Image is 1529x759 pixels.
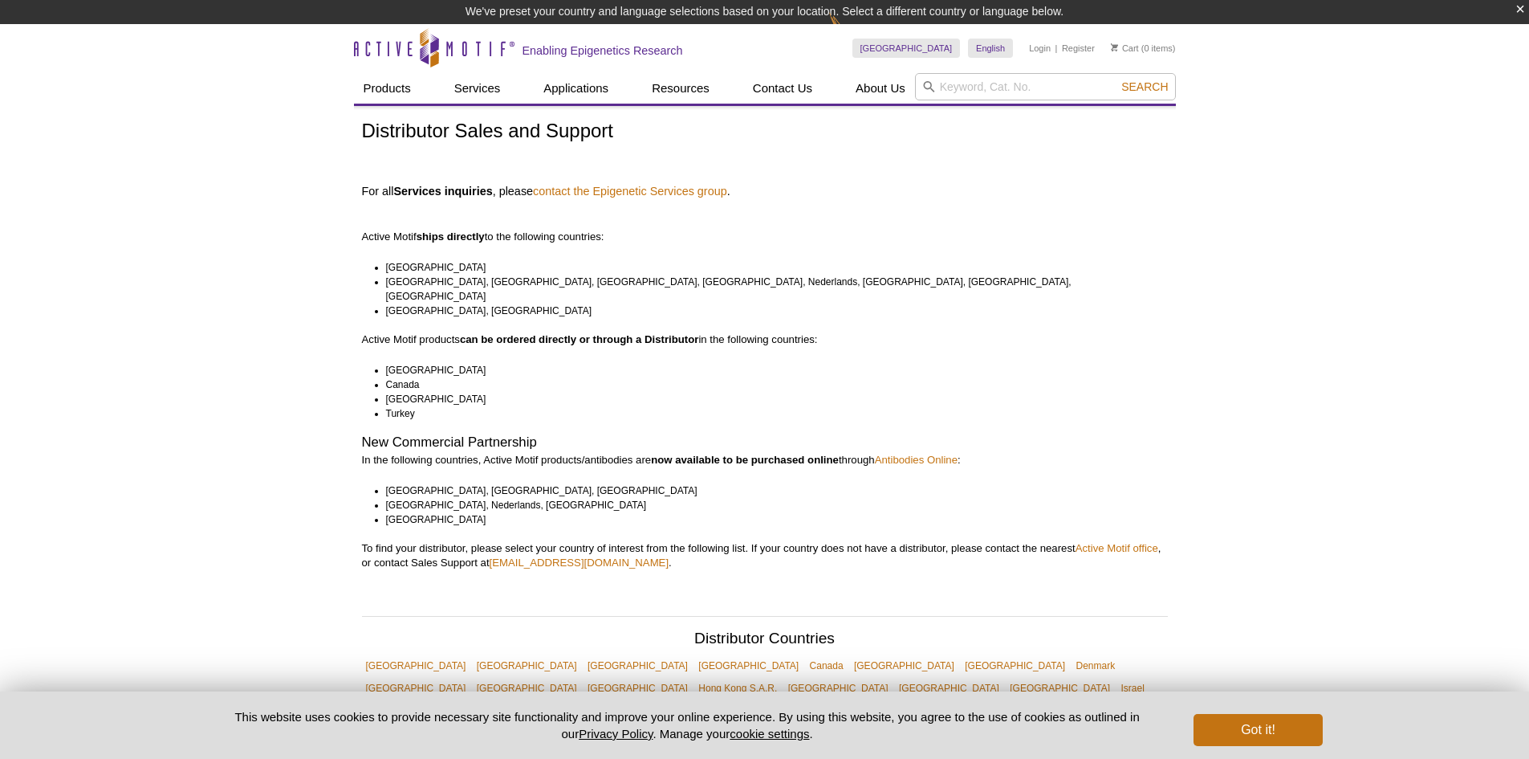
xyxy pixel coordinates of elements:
[915,73,1176,100] input: Keyword, Cat. No.
[875,454,958,466] a: Antibodies Online
[1006,677,1114,700] a: [GEOGRAPHIC_DATA]
[852,39,961,58] a: [GEOGRAPHIC_DATA]
[806,655,848,677] a: Canada
[579,727,653,741] a: Privacy Policy
[354,73,421,104] a: Products
[386,484,1153,498] li: [GEOGRAPHIC_DATA], [GEOGRAPHIC_DATA], [GEOGRAPHIC_DATA]
[651,454,839,466] strong: now available to be purchased online
[362,453,1168,467] p: In the following countries, Active Motif products/antibodies are through :
[362,655,470,677] a: [GEOGRAPHIC_DATA]
[534,73,618,104] a: Applications
[460,333,699,345] strong: can be ordered directly or through a Distributor
[730,727,809,741] button: cookie settings
[850,655,958,677] a: [GEOGRAPHIC_DATA]
[1117,677,1149,700] a: Israel
[386,406,1153,421] li: Turkey
[784,677,893,700] a: [GEOGRAPHIC_DATA]
[584,655,692,677] a: [GEOGRAPHIC_DATA]
[362,184,1168,198] h4: For all , please .
[207,708,1168,742] p: This website uses cookies to provide necessary site functionality and improve your online experie...
[1116,80,1173,94] button: Search
[386,512,1153,527] li: [GEOGRAPHIC_DATA]
[1194,714,1322,746] button: Got it!
[417,231,485,243] strong: ships directly
[362,120,1168,144] h1: Distributor Sales and Support
[362,201,1168,244] p: Active Motif to the following countries:
[642,73,719,104] a: Resources
[1055,39,1058,58] li: |
[362,677,470,700] a: [GEOGRAPHIC_DATA]
[743,73,822,104] a: Contact Us
[1111,39,1176,58] li: (0 items)
[1062,43,1095,54] a: Register
[533,184,727,198] a: contact the Epigenetic Services group
[362,333,1168,347] p: Active Motif products in the following countries:
[961,655,1069,677] a: [GEOGRAPHIC_DATA]
[1076,542,1158,554] a: Active Motif office
[362,435,1168,450] h2: New Commercial Partnership
[386,304,1153,318] li: [GEOGRAPHIC_DATA], [GEOGRAPHIC_DATA]
[386,275,1153,304] li: [GEOGRAPHIC_DATA], [GEOGRAPHIC_DATA], [GEOGRAPHIC_DATA], [GEOGRAPHIC_DATA], Nederlands, [GEOGRAPH...
[393,185,492,198] strong: Services inquiries
[473,677,581,700] a: [GEOGRAPHIC_DATA]
[694,677,781,700] a: Hong Kong S.A.R.
[523,43,683,58] h2: Enabling Epigenetics Research
[829,12,872,50] img: Change Here
[386,363,1153,377] li: [GEOGRAPHIC_DATA]
[1111,43,1118,51] img: Your Cart
[386,377,1153,392] li: Canada
[694,655,803,677] a: [GEOGRAPHIC_DATA]
[386,260,1153,275] li: [GEOGRAPHIC_DATA]
[445,73,510,104] a: Services
[386,392,1153,406] li: [GEOGRAPHIC_DATA]
[1029,43,1051,54] a: Login
[1111,43,1139,54] a: Cart
[473,655,581,677] a: [GEOGRAPHIC_DATA]
[846,73,915,104] a: About Us
[362,631,1168,651] h2: Distributor Countries
[1121,80,1168,93] span: Search
[490,557,669,569] a: [EMAIL_ADDRESS][DOMAIN_NAME]
[895,677,1003,700] a: [GEOGRAPHIC_DATA]
[584,677,692,700] a: [GEOGRAPHIC_DATA]
[968,39,1013,58] a: English
[1072,655,1119,677] a: Denmark
[386,498,1153,512] li: [GEOGRAPHIC_DATA], Nederlands, [GEOGRAPHIC_DATA]
[362,541,1168,570] p: To find your distributor, please select your country of interest from the following list. If your...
